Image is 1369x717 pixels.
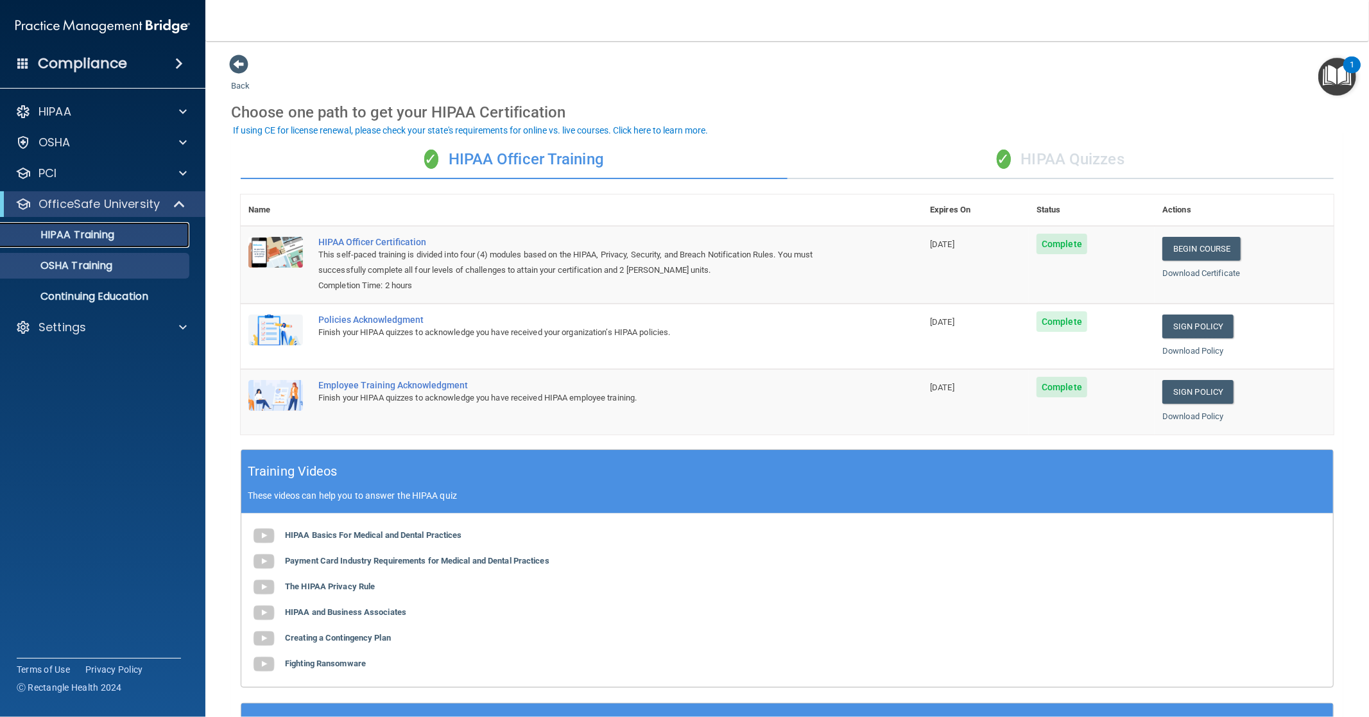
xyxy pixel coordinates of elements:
div: Choose one path to get your HIPAA Certification [231,94,1343,131]
a: Sign Policy [1162,315,1234,338]
button: Open Resource Center, 1 new notification [1318,58,1356,96]
a: OSHA [15,135,187,150]
div: Finish your HIPAA quizzes to acknowledge you have received HIPAA employee training. [318,390,858,406]
p: Settings [39,320,86,335]
span: ✓ [997,150,1011,169]
b: Fighting Ransomware [285,659,366,668]
div: 1 [1350,65,1354,82]
a: Privacy Policy [85,663,143,676]
span: Complete [1037,377,1087,397]
th: Name [241,194,311,226]
img: gray_youtube_icon.38fcd6cc.png [251,652,277,677]
p: PCI [39,166,56,181]
b: HIPAA and Business Associates [285,607,406,617]
p: Continuing Education [8,290,184,303]
th: Actions [1155,194,1334,226]
button: If using CE for license renewal, please check your state's requirements for online vs. live cours... [231,124,710,137]
a: Settings [15,320,187,335]
a: Download Policy [1162,346,1224,356]
span: ✓ [424,150,438,169]
a: Terms of Use [17,663,70,676]
b: The HIPAA Privacy Rule [285,582,375,591]
p: OSHA [39,135,71,150]
div: Finish your HIPAA quizzes to acknowledge you have received your organization’s HIPAA policies. [318,325,858,340]
span: [DATE] [930,317,954,327]
span: [DATE] [930,239,954,249]
span: Complete [1037,234,1087,254]
b: Payment Card Industry Requirements for Medical and Dental Practices [285,556,549,566]
div: HIPAA Officer Training [241,141,788,179]
div: If using CE for license renewal, please check your state's requirements for online vs. live cours... [233,126,708,135]
img: PMB logo [15,13,190,39]
img: gray_youtube_icon.38fcd6cc.png [251,574,277,600]
p: These videos can help you to answer the HIPAA quiz [248,490,1327,501]
a: OfficeSafe University [15,196,186,212]
p: HIPAA [39,104,71,119]
a: Download Certificate [1162,268,1240,278]
b: Creating a Contingency Plan [285,633,391,643]
p: OfficeSafe University [39,196,160,212]
div: HIPAA Quizzes [788,141,1334,179]
a: Sign Policy [1162,380,1234,404]
a: HIPAA [15,104,187,119]
p: OSHA Training [8,259,112,272]
a: PCI [15,166,187,181]
a: Download Policy [1162,411,1224,421]
img: gray_youtube_icon.38fcd6cc.png [251,523,277,549]
a: Back [231,65,250,91]
div: Policies Acknowledgment [318,315,858,325]
img: gray_youtube_icon.38fcd6cc.png [251,549,277,574]
b: HIPAA Basics For Medical and Dental Practices [285,530,462,540]
span: [DATE] [930,383,954,392]
div: Completion Time: 2 hours [318,278,858,293]
th: Expires On [922,194,1029,226]
a: Begin Course [1162,237,1241,261]
h4: Compliance [38,55,127,73]
img: gray_youtube_icon.38fcd6cc.png [251,600,277,626]
img: gray_youtube_icon.38fcd6cc.png [251,626,277,652]
h5: Training Videos [248,460,338,483]
p: HIPAA Training [8,229,114,241]
div: Employee Training Acknowledgment [318,380,858,390]
span: Ⓒ Rectangle Health 2024 [17,681,122,694]
a: HIPAA Officer Certification [318,237,858,247]
span: Complete [1037,311,1087,332]
th: Status [1029,194,1155,226]
div: This self-paced training is divided into four (4) modules based on the HIPAA, Privacy, Security, ... [318,247,858,278]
